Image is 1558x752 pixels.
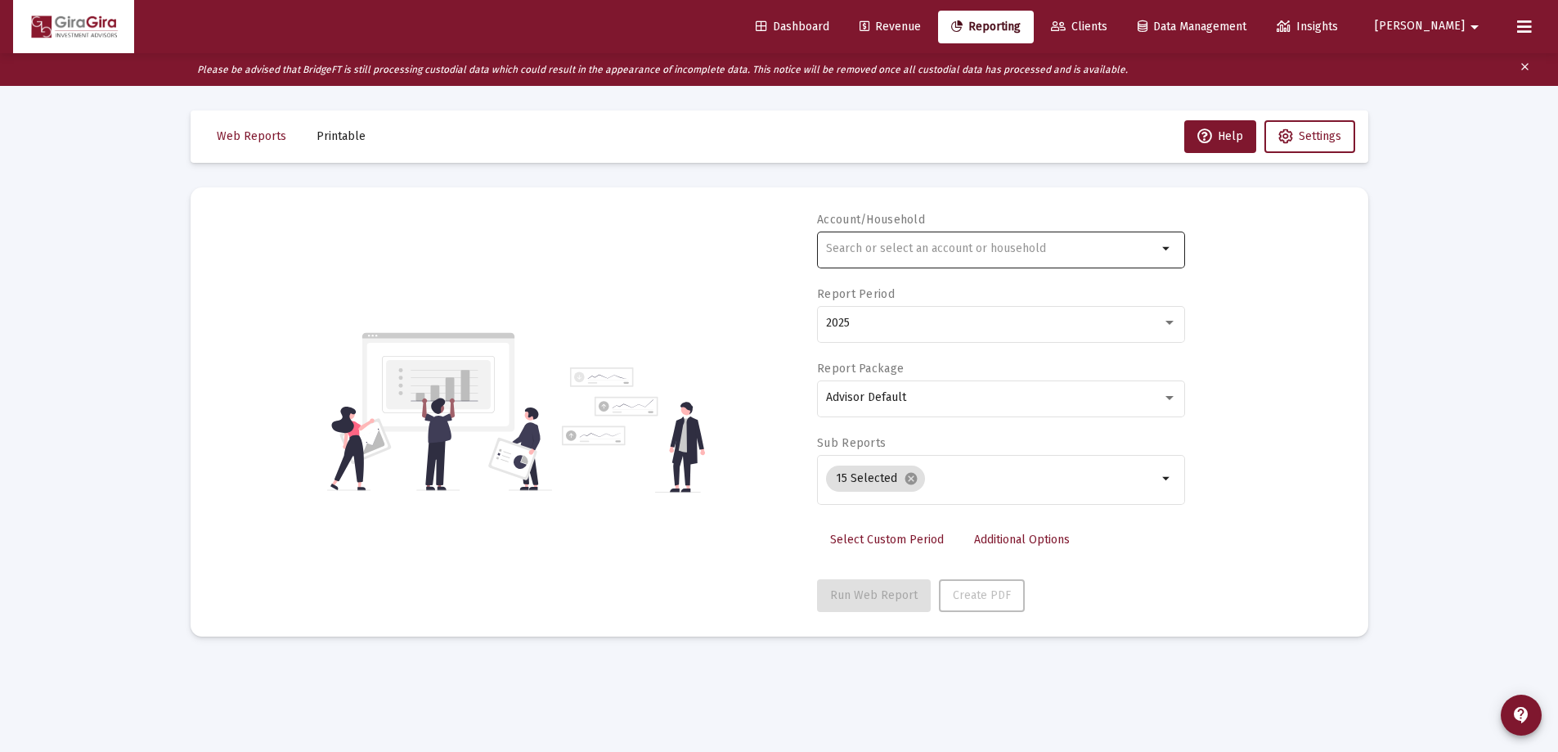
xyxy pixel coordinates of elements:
mat-chip-list: Selection [826,462,1157,495]
button: Settings [1264,120,1355,153]
span: Select Custom Period [830,533,944,547]
a: Reporting [938,11,1034,43]
span: [PERSON_NAME] [1375,20,1465,34]
span: Dashboard [756,20,829,34]
span: Insights [1277,20,1338,34]
a: Insights [1264,11,1351,43]
mat-icon: arrow_drop_down [1157,239,1177,259]
span: Advisor Default [826,390,906,404]
span: Run Web Report [830,588,918,602]
img: reporting-alt [562,367,705,493]
a: Dashboard [743,11,842,43]
span: Settings [1299,129,1341,143]
span: Revenue [860,20,921,34]
mat-icon: cancel [904,471,918,486]
img: reporting [327,331,552,493]
mat-icon: arrow_drop_down [1465,11,1484,43]
label: Account/Household [817,213,925,227]
i: Please be advised that BridgeFT is still processing custodial data which could result in the appe... [197,64,1128,75]
mat-icon: arrow_drop_down [1157,469,1177,489]
mat-chip: 15 Selected [826,466,925,492]
span: Printable [317,129,366,143]
span: Help [1197,129,1243,143]
label: Sub Reports [817,436,886,450]
mat-icon: contact_support [1511,705,1531,725]
input: Search or select an account or household [826,242,1157,255]
button: Run Web Report [817,579,931,612]
a: Revenue [846,11,934,43]
button: Help [1184,120,1256,153]
span: Web Reports [217,129,286,143]
span: Create PDF [953,588,1011,602]
mat-icon: clear [1519,57,1531,82]
button: [PERSON_NAME] [1355,10,1504,43]
span: Data Management [1138,20,1246,34]
a: Data Management [1125,11,1259,43]
span: Additional Options [974,533,1070,547]
label: Report Package [817,362,904,376]
label: Report Period [817,287,895,301]
span: Reporting [951,20,1021,34]
button: Create PDF [939,579,1025,612]
span: 2025 [826,316,850,330]
img: Dashboard [25,11,122,43]
button: Web Reports [204,120,299,153]
span: Clients [1051,20,1107,34]
a: Clients [1038,11,1120,43]
button: Printable [303,120,379,153]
